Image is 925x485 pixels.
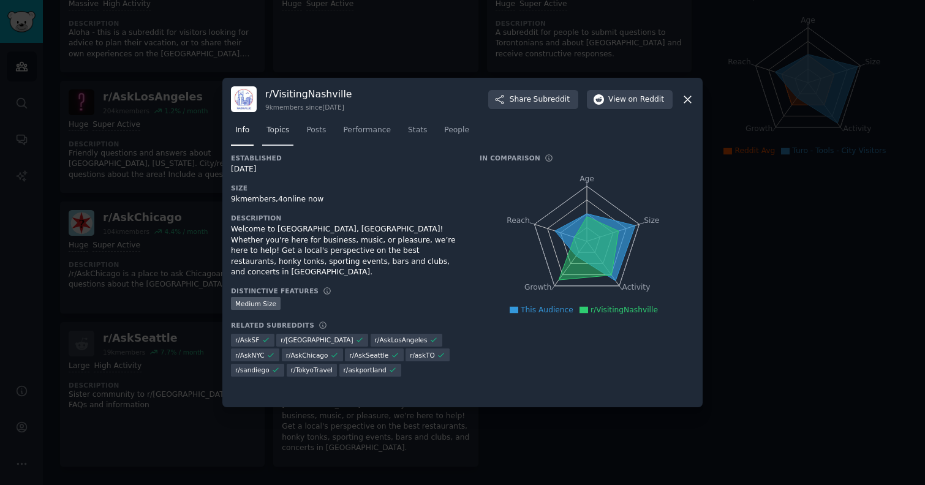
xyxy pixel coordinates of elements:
[231,297,281,310] div: Medium Size
[339,121,395,146] a: Performance
[608,94,664,105] span: View
[521,306,573,314] span: This Audience
[622,284,651,292] tspan: Activity
[343,125,391,136] span: Performance
[231,287,319,295] h3: Distinctive Features
[235,125,249,136] span: Info
[507,216,530,225] tspan: Reach
[265,88,352,100] h3: r/ VisitingNashville
[231,321,314,329] h3: Related Subreddits
[534,94,570,105] span: Subreddit
[524,284,551,292] tspan: Growth
[587,90,673,110] button: Viewon Reddit
[231,224,462,278] div: Welcome to [GEOGRAPHIC_DATA], [GEOGRAPHIC_DATA]! Whether you're here for business, music, or plea...
[349,351,388,359] span: r/ AskSeattle
[231,86,257,112] img: VisitingNashville
[235,336,259,344] span: r/ AskSF
[266,125,289,136] span: Topics
[286,351,328,359] span: r/ AskChicago
[444,125,469,136] span: People
[644,216,659,225] tspan: Size
[510,94,570,105] span: Share
[231,184,462,192] h3: Size
[580,175,594,183] tspan: Age
[235,366,270,374] span: r/ sandiego
[291,366,333,374] span: r/ TokyoTravel
[265,103,352,111] div: 9k members since [DATE]
[231,194,462,205] div: 9k members, 4 online now
[404,121,431,146] a: Stats
[480,154,540,162] h3: In Comparison
[231,214,462,222] h3: Description
[408,125,427,136] span: Stats
[281,336,353,344] span: r/ [GEOGRAPHIC_DATA]
[262,121,293,146] a: Topics
[302,121,330,146] a: Posts
[410,351,435,359] span: r/ askTO
[375,336,428,344] span: r/ AskLosAngeles
[591,306,658,314] span: r/VisitingNashville
[231,121,254,146] a: Info
[629,94,664,105] span: on Reddit
[344,366,387,374] span: r/ askportland
[306,125,326,136] span: Posts
[440,121,474,146] a: People
[488,90,578,110] button: ShareSubreddit
[235,351,265,359] span: r/ AskNYC
[231,154,462,162] h3: Established
[231,164,462,175] div: [DATE]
